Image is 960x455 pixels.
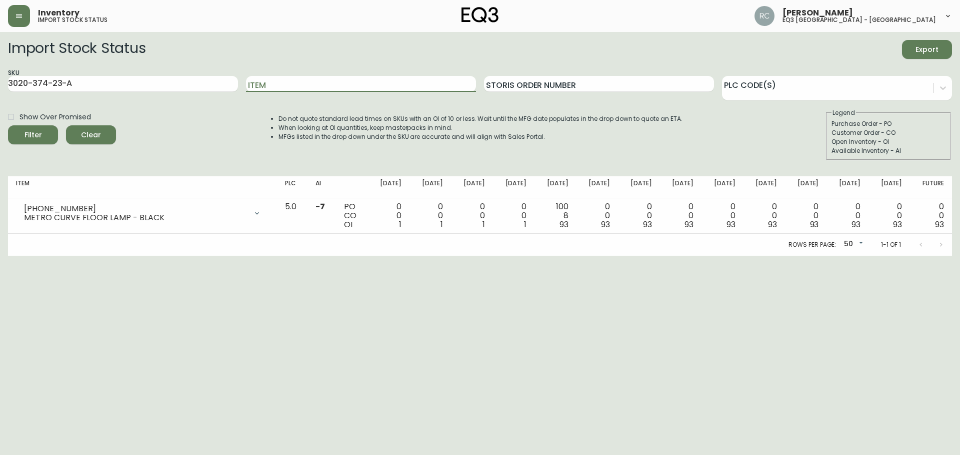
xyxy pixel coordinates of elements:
th: [DATE] [618,176,659,198]
button: Filter [8,125,58,144]
span: Inventory [38,9,79,17]
th: PLC [277,176,307,198]
span: 93 [726,219,735,230]
div: 50 [840,236,865,253]
div: Purchase Order - PO [831,119,945,128]
div: 0 0 [584,202,610,229]
div: Filter [24,129,42,141]
th: [DATE] [534,176,576,198]
div: 100 8 [542,202,568,229]
div: [PHONE_NUMBER] [24,204,247,213]
th: AI [307,176,336,198]
div: 0 0 [709,202,735,229]
div: 0 0 [501,202,526,229]
span: Clear [74,129,108,141]
span: 1 [399,219,401,230]
span: -7 [315,201,325,212]
th: [DATE] [451,176,492,198]
span: 1 [482,219,485,230]
th: [DATE] [367,176,409,198]
th: [DATE] [660,176,701,198]
div: 0 0 [751,202,777,229]
div: 0 0 [834,202,860,229]
td: 5.0 [277,198,307,234]
li: MFGs listed in the drop down under the SKU are accurate and will align with Sales Portal. [278,132,682,141]
th: Future [910,176,952,198]
span: 93 [810,219,819,230]
div: 0 0 [793,202,818,229]
div: [PHONE_NUMBER]METRO CURVE FLOOR LAMP - BLACK [16,202,269,224]
div: 0 0 [876,202,902,229]
th: [DATE] [493,176,534,198]
img: logo [461,7,498,23]
p: Rows per page: [788,240,836,249]
h5: eq3 [GEOGRAPHIC_DATA] - [GEOGRAPHIC_DATA] [782,17,936,23]
span: 93 [559,219,568,230]
li: Do not quote standard lead times on SKUs with an OI of 10 or less. Wait until the MFG date popula... [278,114,682,123]
span: 93 [601,219,610,230]
span: 93 [768,219,777,230]
th: [DATE] [576,176,618,198]
div: 0 0 [918,202,944,229]
div: 0 0 [375,202,401,229]
span: 93 [684,219,693,230]
div: Open Inventory - OI [831,137,945,146]
th: [DATE] [826,176,868,198]
span: 93 [643,219,652,230]
span: 93 [851,219,860,230]
div: Customer Order - CO [831,128,945,137]
h5: import stock status [38,17,107,23]
span: Export [910,43,944,56]
span: 93 [935,219,944,230]
button: Clear [66,125,116,144]
th: [DATE] [701,176,743,198]
th: [DATE] [785,176,826,198]
span: Show Over Promised [19,112,91,122]
div: PO CO [344,202,360,229]
div: METRO CURVE FLOOR LAMP - BLACK [24,213,247,222]
li: When looking at OI quantities, keep masterpacks in mind. [278,123,682,132]
h2: Import Stock Status [8,40,145,59]
th: [DATE] [409,176,451,198]
span: 1 [524,219,526,230]
th: [DATE] [743,176,785,198]
th: Item [8,176,277,198]
th: [DATE] [868,176,910,198]
div: 0 0 [668,202,693,229]
button: Export [902,40,952,59]
span: [PERSON_NAME] [782,9,853,17]
img: 75cc83b809079a11c15b21e94bbc0507 [754,6,774,26]
span: 93 [893,219,902,230]
span: 1 [440,219,443,230]
div: 0 0 [417,202,443,229]
div: Available Inventory - AI [831,146,945,155]
div: 0 0 [626,202,651,229]
legend: Legend [831,108,856,117]
div: 0 0 [459,202,484,229]
p: 1-1 of 1 [881,240,901,249]
span: OI [344,219,352,230]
